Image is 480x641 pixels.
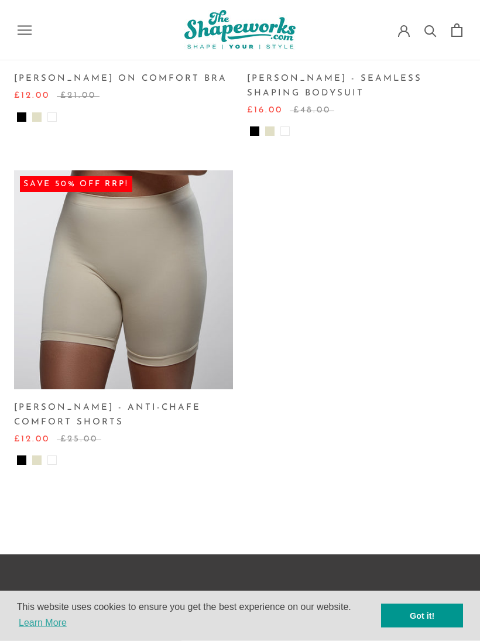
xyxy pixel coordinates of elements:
label: White [47,113,57,122]
label: Buff [32,113,42,122]
a: [PERSON_NAME] - Anti-Chafe Comfort Shorts [14,404,201,427]
span: £12.00 [14,433,50,448]
a: [PERSON_NAME] - Seamless Shaping Bodysuit [247,75,422,98]
a: [PERSON_NAME] On Comfort Bra [14,75,227,84]
label: White [280,127,290,136]
label: Black [17,456,26,465]
label: Black [250,127,259,136]
label: Black [17,113,26,122]
span: £12.00 [14,90,50,104]
span: £16.00 [247,104,283,119]
a: dismiss cookie message [381,604,463,628]
span: SAVE 50% OFF RRP! [20,177,132,193]
span: £25.00 [60,433,98,448]
img: The Shapeworks [184,11,296,50]
a: learn more about cookies [17,614,68,632]
a: Open cart [451,24,462,37]
label: Buff [32,456,42,465]
a: Samantha - Anti-Chafe Comfort ShortsSamantha - Anti-Chafe Comfort Shorts [14,171,233,390]
label: White [47,456,57,465]
label: Buff [265,127,275,136]
button: Open navigation [18,25,32,36]
a: Search [424,25,437,37]
span: £21.00 [60,90,96,104]
span: £48.00 [293,104,331,119]
img: Samantha - Anti-Chafe Comfort Shorts [14,171,233,390]
span: This website uses cookies to ensure you get the best experience on our website. [17,600,381,632]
